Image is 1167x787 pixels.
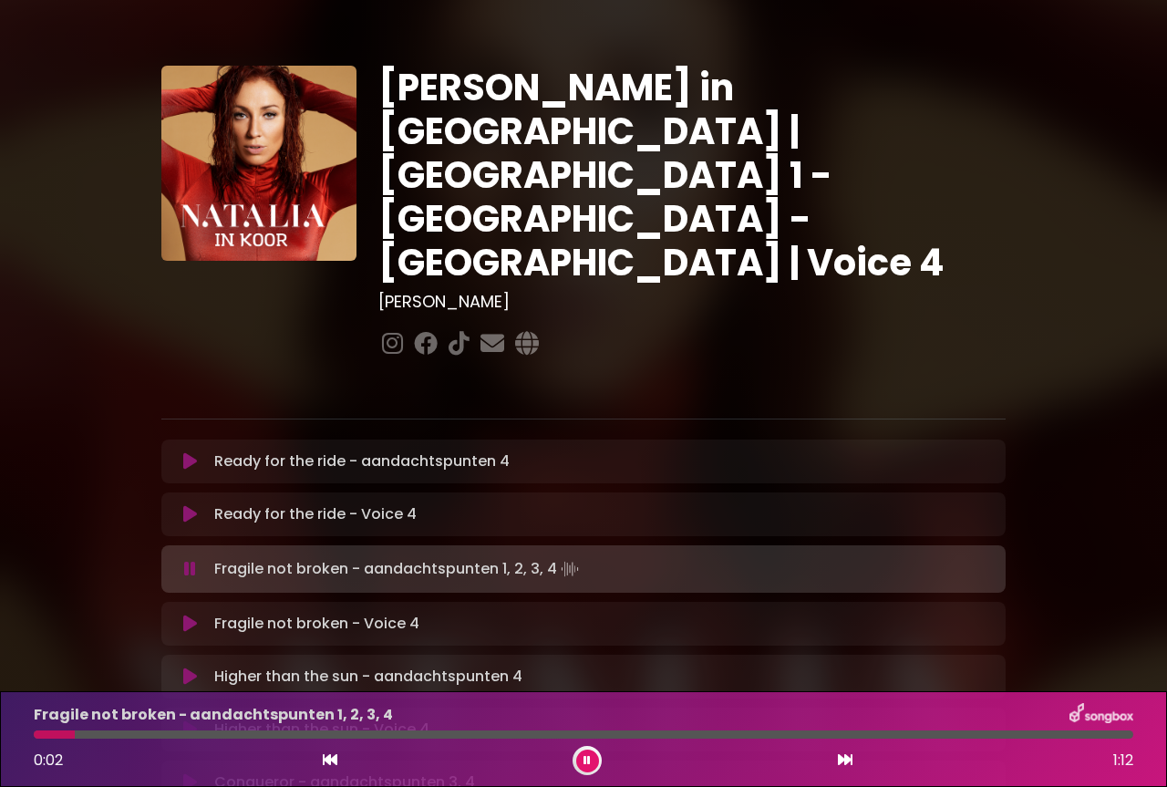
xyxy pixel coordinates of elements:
p: Ready for the ride - Voice 4 [214,503,417,525]
span: 0:02 [34,750,63,771]
p: Higher than the sun - aandachtspunten 4 [214,666,522,688]
h1: [PERSON_NAME] in [GEOGRAPHIC_DATA] | [GEOGRAPHIC_DATA] 1 - [GEOGRAPHIC_DATA] - [GEOGRAPHIC_DATA] ... [378,66,1007,285]
p: Fragile not broken - Voice 4 [214,613,419,635]
h3: [PERSON_NAME] [378,292,1007,312]
p: Fragile not broken - aandachtspunten 1, 2, 3, 4 [214,556,583,582]
span: 1:12 [1113,750,1133,771]
img: waveform4.gif [557,556,583,582]
img: YTVS25JmS9CLUqXqkEhs [161,66,356,261]
img: songbox-logo-white.png [1069,703,1133,727]
p: Ready for the ride - aandachtspunten 4 [214,450,510,472]
p: Fragile not broken - aandachtspunten 1, 2, 3, 4 [34,704,393,726]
